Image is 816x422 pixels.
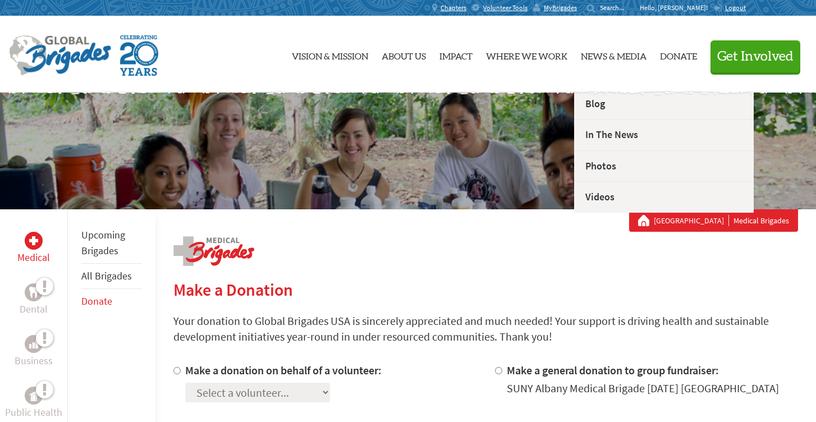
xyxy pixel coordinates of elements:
a: In The News [574,119,754,150]
span: Get Involved [717,50,794,63]
span: Logout [725,3,746,12]
a: Impact [439,25,473,84]
h2: Make a Donation [173,279,798,300]
a: Public HealthPublic Health [5,387,62,420]
img: Public Health [29,390,38,401]
a: Vision & Mission [292,25,368,84]
a: BusinessBusiness [15,335,53,369]
p: Business [15,353,53,369]
a: Donate [660,25,697,84]
a: MedicalMedical [17,232,50,265]
a: Where We Work [486,25,567,84]
div: Medical [25,232,43,250]
p: Public Health [5,405,62,420]
a: Logout [713,3,746,12]
p: Your donation to Global Brigades USA is sincerely appreciated and much needed! Your support is dr... [173,313,798,345]
a: Blog [574,88,754,120]
span: Chapters [441,3,466,12]
a: About Us [382,25,426,84]
span: MyBrigades [544,3,577,12]
a: News & Media [581,25,647,84]
div: Medical Brigades [638,215,789,226]
a: DentalDental [20,283,48,317]
img: Dental [29,287,38,297]
a: Videos [574,181,754,213]
li: All Brigades [81,264,142,289]
label: Make a general donation to group fundraiser: [507,363,719,377]
a: [GEOGRAPHIC_DATA] [654,215,729,226]
a: All Brigades [81,269,132,282]
a: Photos [574,150,754,182]
p: Hello, [PERSON_NAME]! [640,3,713,12]
p: Medical [17,250,50,265]
img: logo-medical.png [173,236,254,266]
div: Public Health [25,387,43,405]
a: Donate [81,295,112,308]
li: Upcoming Brigades [81,223,142,264]
img: Global Brigades Logo [9,35,111,76]
img: Business [29,340,38,348]
div: Dental [25,283,43,301]
button: Get Involved [710,40,800,72]
label: Make a donation on behalf of a volunteer: [185,363,382,377]
span: Volunteer Tools [483,3,528,12]
input: Search... [600,3,632,12]
p: Dental [20,301,48,317]
div: SUNY Albany Medical Brigade [DATE] [GEOGRAPHIC_DATA] [507,380,779,396]
a: Upcoming Brigades [81,228,125,257]
li: Donate [81,289,142,314]
img: Global Brigades Celebrating 20 Years [120,35,158,76]
div: Business [25,335,43,353]
img: Medical [29,236,38,245]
